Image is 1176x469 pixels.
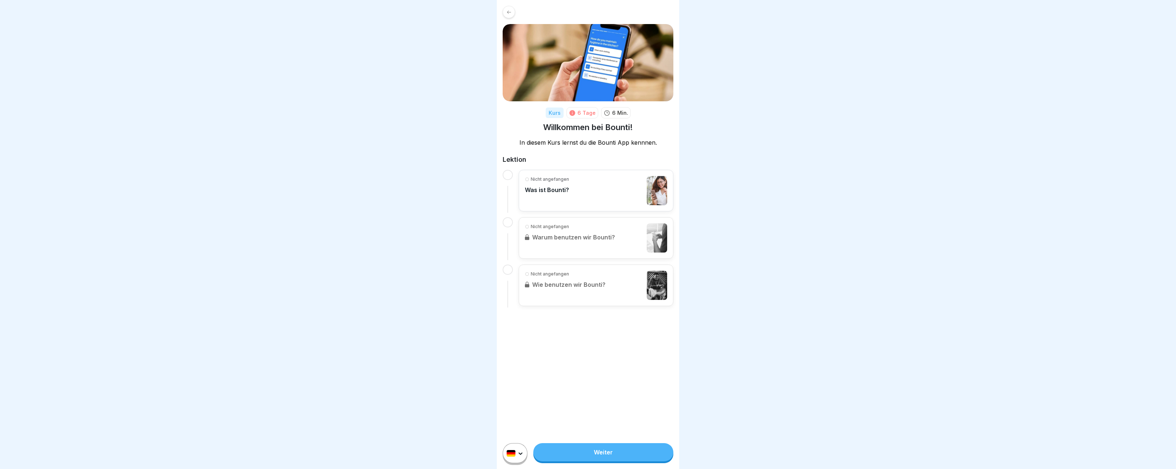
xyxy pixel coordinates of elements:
[612,109,628,117] p: 6 Min.
[543,122,633,133] h1: Willkommen bei Bounti!
[507,450,515,457] img: de.svg
[546,108,564,118] div: Kurs
[525,176,667,205] a: Nicht angefangenWas ist Bounti?
[647,176,667,205] img: cljrty16a013ueu01ep0uwpyx.jpg
[525,186,569,194] p: Was ist Bounti?
[503,138,673,146] p: In diesem Kurs lernst du die Bounti App kennnen.
[577,109,596,117] div: 6 Tage
[503,24,673,101] img: xh3bnih80d1pxcetv9zsuevg.png
[533,443,673,461] a: Weiter
[503,155,673,164] h2: Lektion
[531,176,569,183] p: Nicht angefangen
